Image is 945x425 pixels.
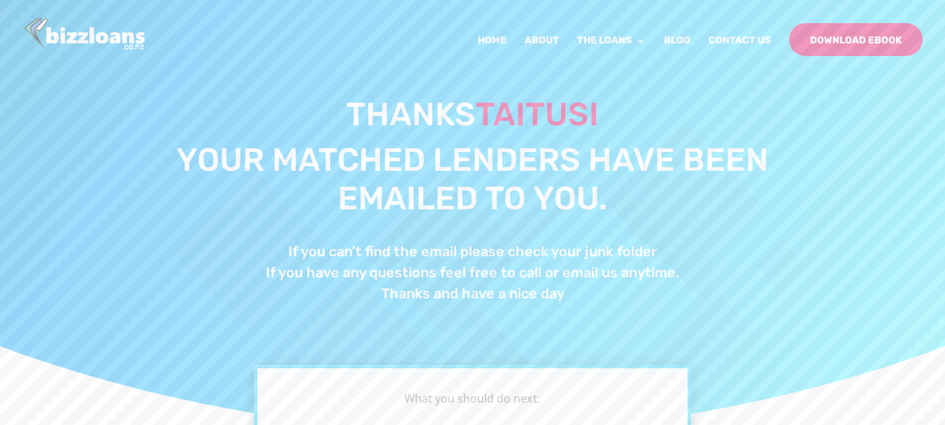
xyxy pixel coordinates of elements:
[123,265,823,286] h4: If you have any questions feel free to call or email us anytime.
[709,36,771,69] a: Contact Us
[24,18,145,52] img: Bizzloans New Zealand
[577,36,646,69] a: The Loans
[123,244,823,265] h4: If you can’t find the email please check your junk folder
[123,95,823,141] h1: Thanks
[123,286,823,307] h4: Thanks and have a nice day
[476,95,599,134] span: Taitusi
[525,36,559,69] a: About
[123,141,823,225] h1: Your matched lenders have been emailed to you.
[789,23,923,56] a: Download Ebook
[271,389,673,408] div: What you should do next:
[664,36,690,69] a: Blog
[478,36,506,69] a: Home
